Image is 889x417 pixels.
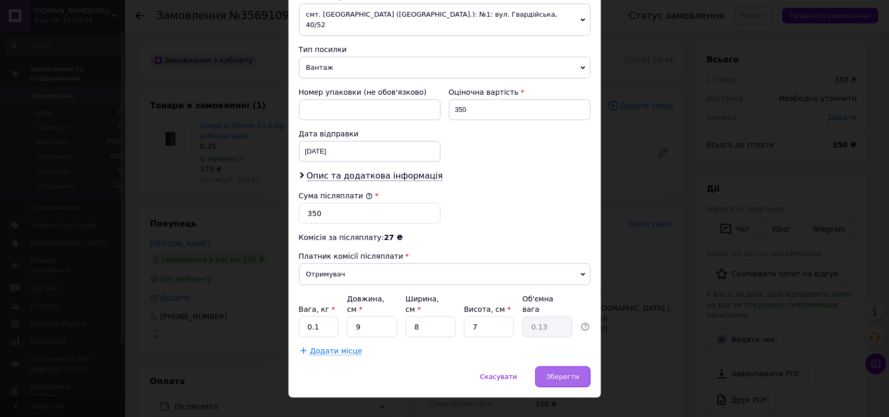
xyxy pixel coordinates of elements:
label: Висота, см [464,305,511,313]
span: Скасувати [480,373,517,381]
label: Довжина, см [347,295,384,313]
span: Платник комісії післяплати [299,252,404,260]
label: Сума післяплати [299,192,373,200]
div: Об'ємна вага [522,294,572,314]
label: Ширина, см [406,295,439,313]
span: 27 ₴ [384,233,403,242]
label: Вага, кг [299,305,335,313]
span: Отримувач [299,263,591,285]
span: Зберегти [546,373,579,381]
div: Дата відправки [299,129,441,139]
span: Вантаж [299,57,591,79]
div: Комісія за післяплату: [299,232,591,243]
span: Тип посилки [299,45,347,54]
span: Додати місце [310,347,362,356]
span: Опис та додаткова інформація [307,171,443,181]
span: смт. [GEOGRAPHIC_DATA] ([GEOGRAPHIC_DATA].): №1: вул. Гвардійська, 40/52 [299,4,591,36]
div: Номер упаковки (не обов'язково) [299,87,441,97]
div: Оціночна вартість [449,87,591,97]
